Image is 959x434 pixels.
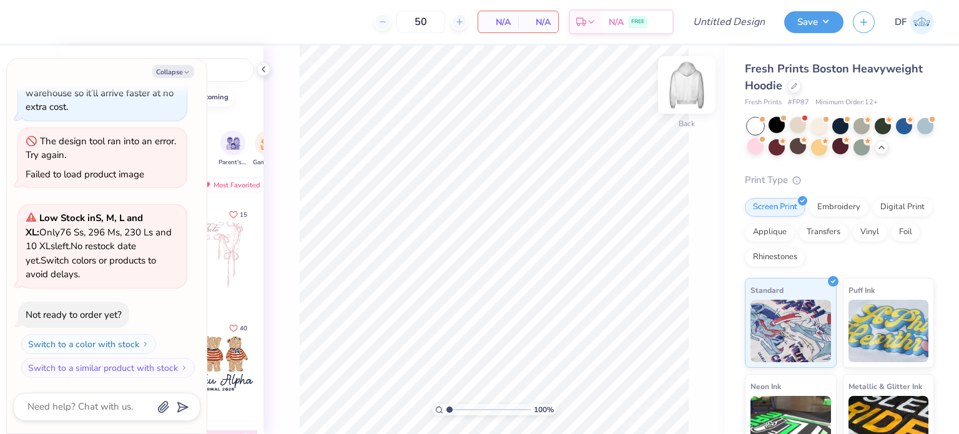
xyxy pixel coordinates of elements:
[679,118,695,129] div: Back
[815,97,878,108] span: Minimum Order: 12 +
[788,97,809,108] span: # FP87
[745,223,795,242] div: Applique
[745,173,934,187] div: Print Type
[21,358,195,378] button: Switch to a similar product with stock
[848,300,929,362] img: Puff Ink
[750,300,831,362] img: Standard
[219,158,247,167] span: Parent's Weekend
[910,10,934,34] img: David Fitzgerald
[180,364,188,372] img: Switch to a similar product with stock
[21,334,156,354] button: Switch to a color with stock
[745,61,923,93] span: Fresh Prints Boston Heavyweight Hoodie
[26,212,143,239] strong: Low Stock in S, M, L and XL :
[260,136,275,150] img: Game Day Image
[142,340,149,348] img: Switch to a color with stock
[683,9,775,34] input: Untitled Design
[26,240,136,267] span: No restock date yet.
[253,131,282,167] button: filter button
[253,158,282,167] span: Game Day
[784,11,843,33] button: Save
[253,131,282,167] div: filter for Game Day
[486,16,511,29] span: N/A
[534,404,554,415] span: 100 %
[26,308,122,321] div: Not ready to order yet?
[895,15,907,29] span: DF
[848,284,875,297] span: Puff Ink
[848,380,922,393] span: Metallic & Glitter Ink
[891,223,920,242] div: Foil
[750,284,784,297] span: Standard
[631,17,644,26] span: FREE
[219,131,247,167] button: filter button
[226,136,240,150] img: Parent's Weekend Image
[872,198,933,217] div: Digital Print
[195,177,266,192] div: Most Favorited
[224,206,253,223] button: Like
[152,65,194,78] button: Collapse
[750,380,781,393] span: Neon Ink
[809,198,868,217] div: Embroidery
[240,212,247,218] span: 15
[852,223,887,242] div: Vinyl
[396,11,445,33] input: – –
[662,60,712,110] img: Back
[609,16,624,29] span: N/A
[219,131,247,167] div: filter for Parent's Weekend
[224,320,253,337] button: Like
[745,97,782,108] span: Fresh Prints
[26,72,177,113] div: That color ships directly from our warehouse so it’ll arrive faster at no extra cost.
[799,223,848,242] div: Transfers
[26,212,172,280] span: Only 76 Ss, 296 Ms, 230 Ls and 10 XLs left. Switch colors or products to avoid delays.
[526,16,551,29] span: N/A
[895,10,934,34] a: DF
[26,168,144,180] div: Failed to load product image
[240,325,247,332] span: 40
[745,248,805,267] div: Rhinestones
[745,198,805,217] div: Screen Print
[26,135,176,162] div: The design tool ran into an error. Try again.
